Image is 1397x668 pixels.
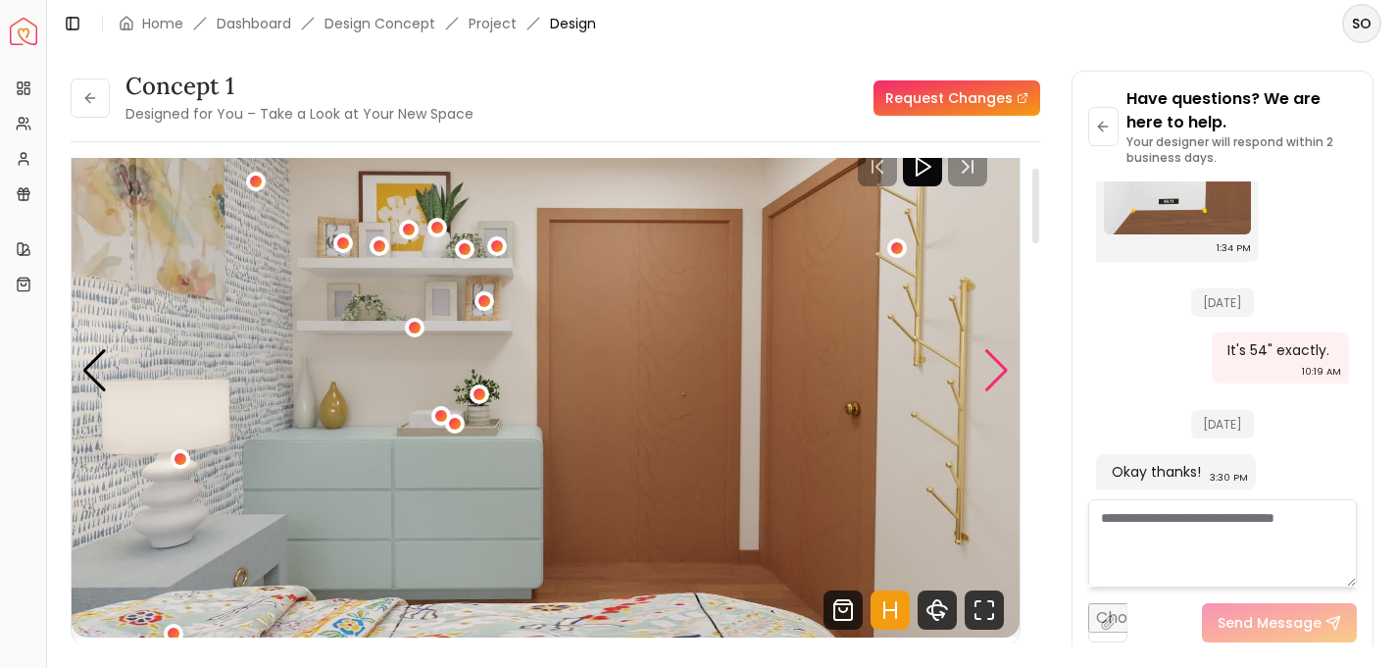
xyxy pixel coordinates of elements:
li: Design Concept [324,14,435,33]
p: Have questions? We are here to help. [1126,87,1357,134]
a: Spacejoy [10,18,37,45]
span: SO [1344,6,1379,41]
div: 3 / 5 [72,104,1020,638]
div: 3:30 PM [1210,468,1248,488]
nav: breadcrumb [119,14,596,33]
div: 10:19 AM [1302,362,1341,382]
img: Spacejoy Logo [10,18,37,45]
small: Designed for You – Take a Look at Your New Space [125,104,474,124]
svg: Fullscreen [965,591,1004,630]
span: Design [550,14,596,33]
a: Home [142,14,183,33]
button: SO [1342,4,1381,43]
a: Project [469,14,517,33]
span: [DATE] [1191,410,1254,438]
div: Next slide [983,349,1010,392]
div: 1:34 PM [1217,238,1251,258]
p: Your designer will respond within 2 business days. [1126,134,1357,166]
a: Request Changes [873,80,1040,116]
h3: concept 1 [125,71,474,102]
img: Design Render 3 [72,104,1020,638]
div: It's 54" exactly. [1227,340,1329,360]
div: Okay thanks! [1112,462,1201,482]
span: [DATE] [1191,288,1254,317]
svg: Play [911,155,934,179]
svg: Shop Products from this design [823,591,863,630]
a: Dashboard [217,14,291,33]
div: Previous slide [81,349,108,392]
div: Carousel [72,104,1020,638]
svg: Hotspots Toggle [871,591,910,630]
svg: 360 View [918,591,957,630]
